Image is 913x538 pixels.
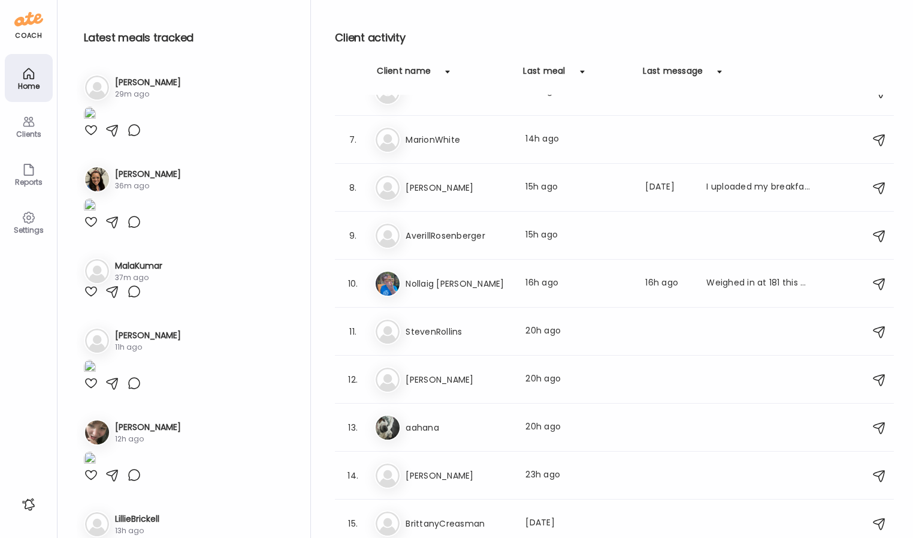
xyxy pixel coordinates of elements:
img: bg-avatar-default.svg [376,224,400,248]
h3: [PERSON_NAME] [115,76,181,89]
img: ate [14,10,43,29]
img: images%2FVv5Hqadp83Y4MnRrP5tYi7P5Lf42%2FQDSFZHmVQKajiY2lsQ9W%2F9IZfZ8HkgAxDWiyFiw1j_1080 [84,360,96,376]
h3: MalaKumar [115,260,162,272]
div: 15h ago [525,181,631,195]
h3: [PERSON_NAME] [115,168,181,181]
img: bg-avatar-default.svg [85,329,109,353]
div: [DATE] [525,516,631,531]
h3: [PERSON_NAME] [406,372,511,387]
img: avatars%2FsCoOxfe5LKSztrh2iwVaRnI5kXA3 [85,167,109,191]
div: 7. [346,133,360,147]
div: 15h ago [525,229,631,243]
div: coach [15,31,42,41]
img: avatars%2FE8qzEuFo72hcI06PzcZ7epmPPzi1 [85,420,109,444]
div: 20h ago [525,420,631,435]
img: bg-avatar-default.svg [376,128,400,152]
img: images%2FMKnNV39bddbABUmHKbdnE2Uma302%2FSoHcVjea4PAKVvFO6Xvh%2FOd16Yg1HJT5sUmVEe41i_1080 [84,107,96,123]
div: 37m ago [115,272,162,283]
h3: BrittanyCreasman [406,516,511,531]
div: Reports [7,178,50,186]
h3: [PERSON_NAME] [406,181,511,195]
h2: Client activity [335,29,894,47]
div: 20h ago [525,372,631,387]
div: 13. [346,420,360,435]
div: 11. [346,324,360,339]
h3: AverillRosenberger [406,229,511,243]
div: Clients [7,130,50,138]
h3: StevenRollins [406,324,511,339]
div: Last message [643,65,703,84]
img: images%2FsCoOxfe5LKSztrh2iwVaRnI5kXA3%2F2NzGjRmg4Dtp6NFm3pP4%2FY7HwLEqemeZMWZQNZXvs_1080 [84,199,96,215]
img: images%2FE8qzEuFo72hcI06PzcZ7epmPPzi1%2FVWe6sb4DcDGIHuA2dMRt%2FvaK3f1OtdcGr9YBGW9IX_1080 [84,452,96,468]
div: Weighed in at 181 this morning [706,276,812,291]
img: bg-avatar-default.svg [376,368,400,392]
div: 12h ago [115,434,181,444]
div: 20h ago [525,324,631,339]
div: Client name [377,65,431,84]
div: 13h ago [115,525,159,536]
h3: aahana [406,420,511,435]
div: 9. [346,229,360,243]
div: 16h ago [525,276,631,291]
div: 14. [346,468,360,483]
img: avatars%2FtWGZA4JeKxP2yWK9tdH6lKky5jf1 [376,272,400,296]
h2: Latest meals tracked [84,29,291,47]
h3: [PERSON_NAME] [115,421,181,434]
div: 12. [346,372,360,387]
div: [DATE] [645,181,692,195]
h3: [PERSON_NAME] [406,468,511,483]
h3: Nollaig [PERSON_NAME] [406,276,511,291]
img: bg-avatar-default.svg [85,259,109,283]
div: 15. [346,516,360,531]
div: Home [7,82,50,90]
img: avatars%2F38aO6Owoi3OlQMQwxrh6Itp12V92 [376,416,400,440]
div: Settings [7,226,50,234]
div: Last meal [523,65,565,84]
div: 36m ago [115,181,181,191]
img: bg-avatar-default.svg [376,512,400,536]
h3: [PERSON_NAME] [115,329,181,342]
img: bg-avatar-default.svg [85,76,109,100]
div: 14h ago [525,133,631,147]
h3: MarionWhite [406,133,511,147]
img: bg-avatar-default.svg [376,464,400,488]
div: 11h ago [115,342,181,353]
img: bg-avatar-default.svg [376,320,400,344]
h3: LillieBrickell [115,513,159,525]
div: 10. [346,276,360,291]
div: 29m ago [115,89,181,100]
img: bg-avatar-default.svg [85,512,109,536]
div: 8. [346,181,360,195]
div: I uploaded my breakfast but not sure I did it right 😂 can you see it? [706,181,812,195]
div: 23h ago [525,468,631,483]
div: 16h ago [645,276,692,291]
img: bg-avatar-default.svg [376,176,400,200]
